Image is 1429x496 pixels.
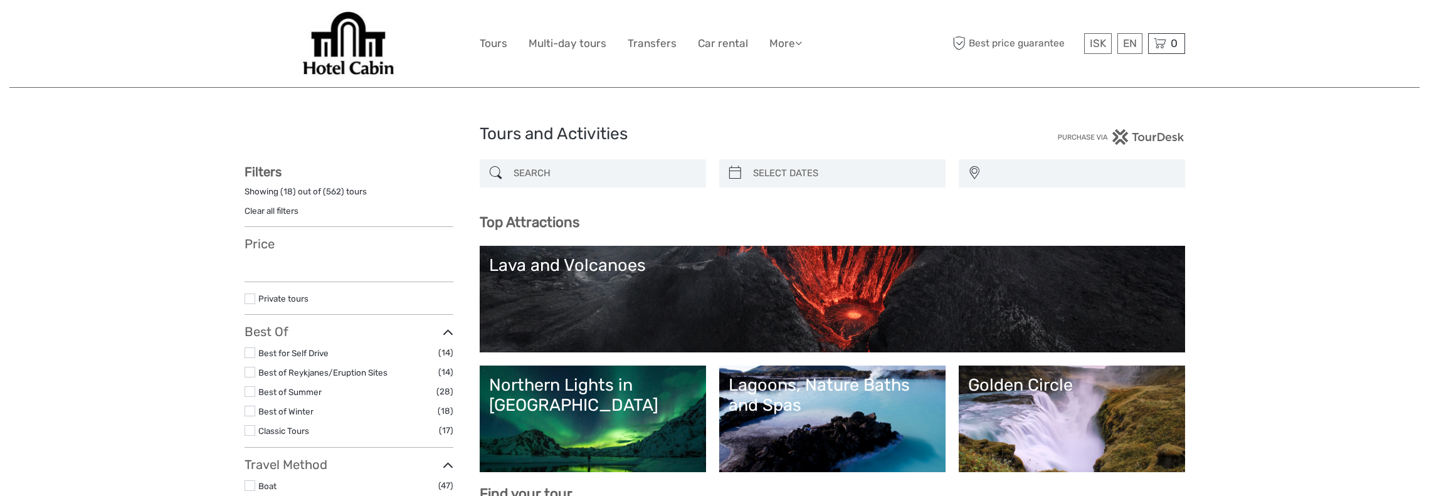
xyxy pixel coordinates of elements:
a: Best for Self Drive [258,348,329,358]
a: Classic Tours [258,426,309,436]
a: Best of Reykjanes/Eruption Sites [258,367,388,377]
span: (14) [438,346,453,360]
a: Best of Summer [258,387,322,397]
span: (18) [438,404,453,418]
span: (47) [438,478,453,493]
div: Lava and Volcanoes [489,255,1176,275]
div: Showing ( ) out of ( ) tours [245,186,453,205]
img: Our services [299,9,398,78]
div: EN [1117,33,1142,54]
a: Lava and Volcanoes [489,255,1176,343]
span: (28) [436,384,453,399]
a: Car rental [698,34,748,53]
span: (17) [439,423,453,438]
a: Golden Circle [968,375,1176,463]
span: ISK [1090,37,1106,50]
div: Golden Circle [968,375,1176,395]
div: Lagoons, Nature Baths and Spas [729,375,936,416]
label: 18 [283,186,293,198]
a: Best of Winter [258,406,314,416]
span: 0 [1169,37,1179,50]
div: Northern Lights in [GEOGRAPHIC_DATA] [489,375,697,416]
a: Lagoons, Nature Baths and Spas [729,375,936,463]
a: More [769,34,802,53]
input: SELECT DATES [748,162,939,184]
a: Clear all filters [245,206,298,216]
h3: Price [245,236,453,251]
a: Multi-day tours [529,34,606,53]
a: Private tours [258,293,308,303]
h3: Best Of [245,324,453,339]
h1: Tours and Activities [480,124,950,144]
a: Tours [480,34,507,53]
b: Top Attractions [480,214,579,231]
h3: Travel Method [245,457,453,472]
a: Northern Lights in [GEOGRAPHIC_DATA] [489,375,697,463]
a: Boat [258,481,277,491]
img: PurchaseViaTourDesk.png [1057,129,1184,145]
span: Best price guarantee [950,33,1081,54]
a: Transfers [628,34,677,53]
input: SEARCH [509,162,700,184]
strong: Filters [245,164,282,179]
label: 562 [326,186,341,198]
span: (14) [438,365,453,379]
